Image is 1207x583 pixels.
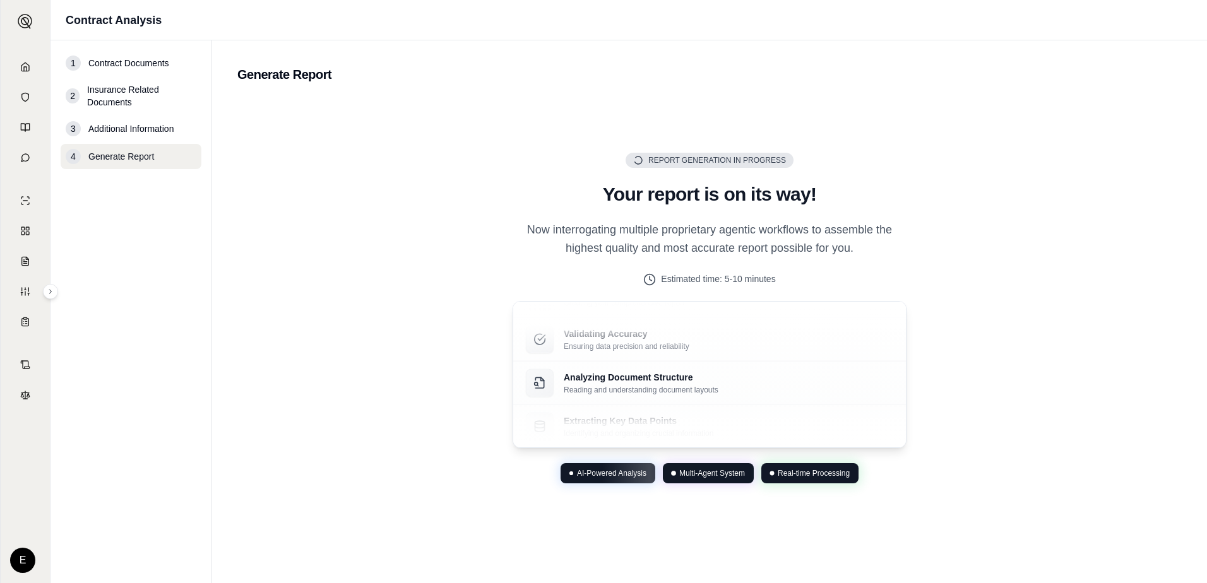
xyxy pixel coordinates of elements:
a: Home [3,53,47,81]
p: Now interrogating multiple proprietary agentic workflows to assemble the highest quality and most... [513,221,907,258]
p: Reading and understanding document layouts [564,385,718,395]
span: Generate Report [88,150,154,163]
span: Estimated time: 5-10 minutes [661,273,775,286]
a: Coverage Table [3,308,47,336]
span: Report Generation in Progress [648,155,786,165]
a: Policy Comparisons [3,217,47,245]
span: Contract Documents [88,57,169,69]
span: AI-Powered Analysis [577,468,646,478]
p: Analyzing Document Structure [564,371,718,384]
span: Real-time Processing [778,468,850,478]
span: Additional Information [88,122,174,135]
a: Single Policy [3,187,47,215]
div: 2 [66,88,80,103]
a: Prompt Library [3,114,47,141]
div: 4 [66,149,81,164]
div: 1 [66,56,81,71]
h2: Your report is on its way! [513,183,907,206]
span: Multi-Agent System [679,468,745,478]
p: Creating your comprehensive report [564,298,684,308]
p: Extracting Key Data Points [564,415,713,427]
p: Identifying and organizing crucial information [564,428,713,439]
a: Legal Search Engine [3,381,47,409]
img: Expand sidebar [18,14,33,29]
div: E [10,548,35,573]
p: Ensuring data precision and reliability [564,341,689,351]
button: Expand sidebar [13,9,38,34]
h1: Contract Analysis [66,11,162,29]
div: 3 [66,121,81,136]
a: Custom Report [3,278,47,305]
a: Contract Analysis [3,351,47,379]
a: Documents Vault [3,83,47,111]
a: Claim Coverage [3,247,47,275]
button: Expand sidebar [43,284,58,299]
h2: Generate Report [237,66,1182,83]
p: Validating Accuracy [564,327,689,340]
span: Insurance Related Documents [87,83,196,109]
a: Chat [3,144,47,172]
